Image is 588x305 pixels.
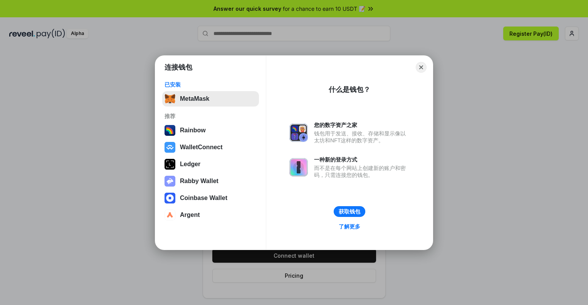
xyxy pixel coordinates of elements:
div: 钱包用于发送、接收、存储和显示像以太坊和NFT这样的数字资产。 [314,130,410,144]
img: svg+xml,%3Csvg%20width%3D%2228%22%20height%3D%2228%22%20viewBox%3D%220%200%2028%2028%22%20fill%3D... [165,210,175,220]
img: svg+xml,%3Csvg%20width%3D%2228%22%20height%3D%2228%22%20viewBox%3D%220%200%2028%2028%22%20fill%3D... [165,142,175,153]
div: 已安装 [165,81,257,88]
div: 您的数字资产之家 [314,122,410,128]
div: Coinbase Wallet [180,195,227,202]
div: 了解更多 [339,223,360,230]
button: Close [416,62,427,73]
img: svg+xml,%3Csvg%20width%3D%22120%22%20height%3D%22120%22%20viewBox%3D%220%200%20120%20120%22%20fil... [165,125,175,136]
button: Rainbow [162,123,259,138]
div: Ledger [180,161,200,168]
div: Rainbow [180,127,206,134]
h1: 连接钱包 [165,63,192,72]
div: WalletConnect [180,144,223,151]
button: Rabby Wallet [162,173,259,189]
div: 而不是在每个网站上创建新的账户和密码，只需连接您的钱包。 [314,165,410,178]
button: 获取钱包 [334,206,365,217]
div: MetaMask [180,95,209,102]
div: 推荐 [165,113,257,120]
div: Rabby Wallet [180,178,218,185]
div: 一种新的登录方式 [314,156,410,163]
div: 什么是钱包？ [329,85,370,94]
img: svg+xml,%3Csvg%20xmlns%3D%22http%3A%2F%2Fwww.w3.org%2F2000%2Fsvg%22%20width%3D%2228%22%20height%3... [165,159,175,170]
img: svg+xml,%3Csvg%20xmlns%3D%22http%3A%2F%2Fwww.w3.org%2F2000%2Fsvg%22%20fill%3D%22none%22%20viewBox... [289,123,308,142]
div: Argent [180,212,200,218]
a: 了解更多 [334,222,365,232]
div: 获取钱包 [339,208,360,215]
img: svg+xml,%3Csvg%20fill%3D%22none%22%20height%3D%2233%22%20viewBox%3D%220%200%2035%2033%22%20width%... [165,93,175,104]
button: Ledger [162,157,259,172]
img: svg+xml,%3Csvg%20width%3D%2228%22%20height%3D%2228%22%20viewBox%3D%220%200%2028%2028%22%20fill%3D... [165,193,175,203]
button: Coinbase Wallet [162,190,259,206]
img: svg+xml,%3Csvg%20xmlns%3D%22http%3A%2F%2Fwww.w3.org%2F2000%2Fsvg%22%20fill%3D%22none%22%20viewBox... [289,158,308,177]
button: MetaMask [162,91,259,107]
button: WalletConnect [162,140,259,155]
img: svg+xml,%3Csvg%20xmlns%3D%22http%3A%2F%2Fwww.w3.org%2F2000%2Fsvg%22%20fill%3D%22none%22%20viewBox... [165,176,175,187]
button: Argent [162,207,259,223]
